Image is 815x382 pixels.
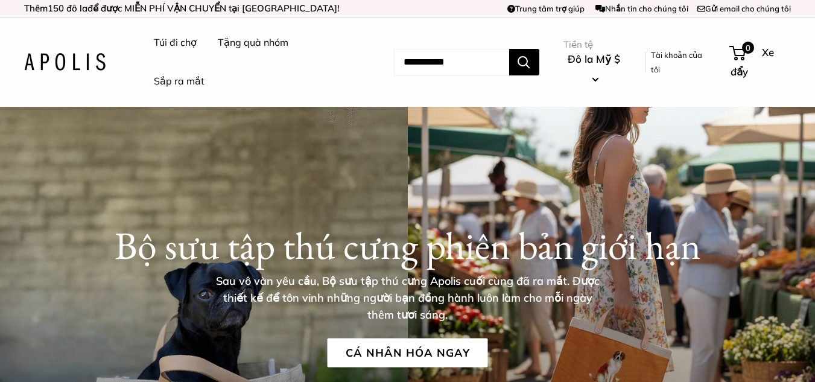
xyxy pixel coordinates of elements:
[705,4,791,13] font: Gửi email cho chúng tôi
[509,49,539,75] button: Tìm kiếm
[48,2,87,14] font: 150 đô la
[154,36,197,48] font: Túi đi chợ
[218,34,288,52] a: Tặng quà nhóm
[216,273,600,321] font: Sau vô vàn yêu cầu, Bộ sưu tập thú cưng Apolis cuối cùng đã ra mắt. Được thiết kế để tôn vinh nhữ...
[154,72,205,91] a: Sắp ra mắt
[568,53,620,65] font: Đô la Mỹ $
[605,4,688,13] font: Nhắn tin cho chúng tôi
[507,4,585,13] a: Trung tâm trợ giúp
[394,49,509,75] input: Tìm kiếm...
[651,48,709,77] a: Tài khoản của tôi
[328,338,488,367] a: Cá nhân hóa ngay
[651,50,702,74] font: Tài khoản của tôi
[563,39,593,50] font: Tiền tệ
[87,2,340,14] font: để được MIỄN PHÍ VẬN CHUYỂN tại [GEOGRAPHIC_DATA]!
[731,43,791,81] a: 0 Xe đẩy
[746,43,750,53] font: 0
[731,46,774,78] font: Xe đẩy
[563,49,625,88] button: Đô la Mỹ $
[154,75,205,87] font: Sắp ra mắt
[24,2,48,14] font: Thêm
[515,4,585,13] font: Trung tâm trợ giúp
[154,34,197,52] a: Túi đi chợ
[24,53,106,71] img: Apolis
[218,36,288,48] font: Tặng quà nhóm
[697,4,791,13] a: Gửi email cho chúng tôi
[346,345,470,359] font: Cá nhân hóa ngay
[115,220,701,270] font: Bộ sưu tập thú cưng phiên bản giới hạn
[595,4,688,13] a: Nhắn tin cho chúng tôi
